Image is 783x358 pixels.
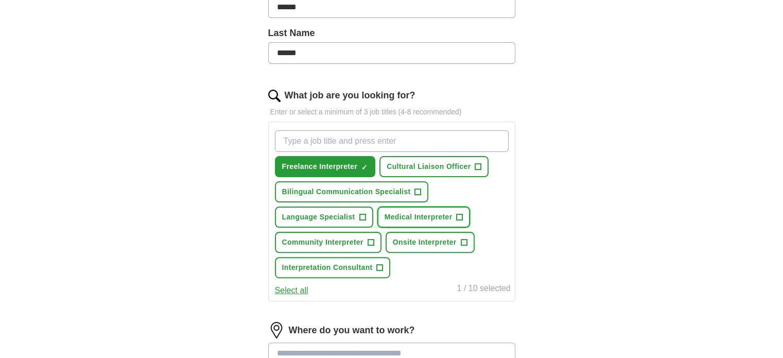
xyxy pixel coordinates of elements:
[275,284,308,297] button: Select all
[268,90,281,102] img: search.png
[275,130,509,152] input: Type a job title and press enter
[282,212,355,223] span: Language Specialist
[275,181,429,202] button: Bilingual Communication Specialist
[282,237,363,248] span: Community Interpreter
[275,207,373,228] button: Language Specialist
[282,262,373,273] span: Interpretation Consultant
[282,161,358,172] span: Freelance Interpreter
[457,282,510,297] div: 1 / 10 selected
[285,89,415,103] label: What job are you looking for?
[386,232,475,253] button: Onsite Interpreter
[385,212,453,223] span: Medical Interpreter
[289,323,415,337] label: Where do you want to work?
[275,257,391,278] button: Interpretation Consultant
[393,237,457,248] span: Onsite Interpreter
[268,322,285,338] img: location.png
[377,207,471,228] button: Medical Interpreter
[275,156,376,177] button: Freelance Interpreter✓
[268,107,515,117] p: Enter or select a minimum of 3 job titles (4-8 recommended)
[379,156,489,177] button: Cultural Liaison Officer
[387,161,471,172] span: Cultural Liaison Officer
[282,186,411,197] span: Bilingual Communication Specialist
[268,26,515,40] label: Last Name
[275,232,381,253] button: Community Interpreter
[361,163,368,172] span: ✓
